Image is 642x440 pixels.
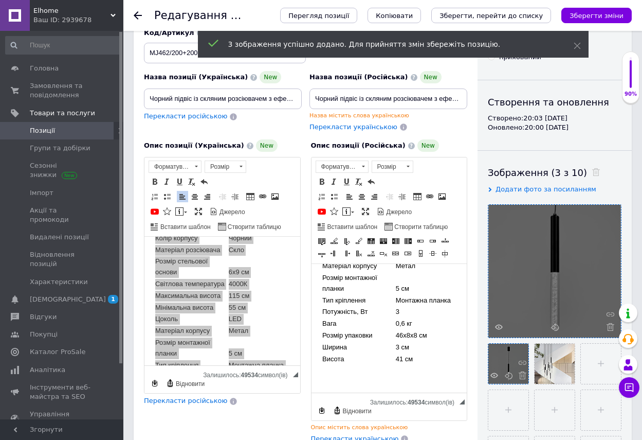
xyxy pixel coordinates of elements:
a: Вставити повідомлення [341,206,356,217]
font: Матеріал корпусу [11,90,65,98]
span: Замовлення та повідомлення [30,81,95,100]
iframe: Редактор, E654F76C-D590-497F-A043-846E3DB5C28A [144,237,300,365]
a: Видалити комірку [378,248,389,259]
div: Створення та оновлення [488,96,621,109]
a: Зменшити відступ [217,191,228,202]
a: Форматування [149,161,201,173]
a: Форматування [316,161,369,173]
a: Курсив (Ctrl+I) [161,176,173,187]
a: Зменшити відступ [384,191,395,202]
span: Відновлення позицій [30,250,95,269]
span: Розмір [372,161,403,172]
a: Вставити шаблон [149,221,212,232]
span: Джерело [385,208,412,217]
span: Потягніть для зміни розмірів [293,372,298,377]
a: Вставити/видалити нумерований список [149,191,160,202]
a: Додати відео з YouTube [149,206,160,217]
span: Створити таблицю [393,223,448,232]
font: Ширина [11,79,35,87]
font: Потужність, Вт [11,44,56,51]
a: Повернути (Ctrl+Z) [365,176,377,187]
a: Зробити резервну копію зараз [316,405,327,416]
span: Elhome [33,6,111,15]
a: Вставити шаблон [316,221,379,232]
span: New [420,71,442,83]
div: Повернутися назад [134,11,142,20]
a: Налаштування таблиці [316,236,327,247]
span: Відновити [341,407,372,416]
button: Перегляд позиції [280,8,357,23]
span: New [256,139,278,152]
font: Максимальна висота [11,55,76,63]
a: Додати рядок вище [365,236,377,247]
a: По правому краю [369,191,380,202]
span: Управління сайтом [30,410,95,428]
a: Об'єднати з коміркою праворуч [402,248,414,259]
a: Перемістити стовпчик лівіше [328,248,340,259]
a: Розмір [372,161,413,173]
font: 3 см [84,79,98,87]
a: Додати комірку ліворуч [415,236,426,247]
font: 3 [84,44,88,51]
a: Створити таблицю [216,221,283,232]
button: Копіювати [368,8,421,23]
span: 49534 [241,372,258,379]
a: Видалити стовпчик [353,248,364,259]
span: Розмір [205,161,236,172]
font: 0,6 кг [84,56,101,63]
span: New [260,71,281,83]
a: Перемістити рядок нижче [316,248,327,259]
a: Вставити/Редагувати посилання (Ctrl+L) [257,191,268,202]
a: Зробити резервну копію зараз [149,378,160,389]
font: 55 см [84,67,102,75]
span: [DEMOGRAPHIC_DATA] [30,295,106,304]
a: Видалити форматування [186,176,197,187]
font: 6х9 см [84,31,105,39]
a: Створити таблицю [383,221,449,232]
font: Монтажна планка [84,32,139,40]
span: New [417,139,439,152]
font: Розмір стельової основи [11,21,63,39]
span: Копіювати [376,12,413,20]
font: LED [84,78,97,86]
a: Видалити рядок [365,248,377,259]
a: Вставити/видалити маркований список [161,191,173,202]
font: Скло [84,9,100,17]
font: Монтажна планка [84,125,139,132]
font: 46х8х8 см [84,67,116,75]
button: Зберегти зміни [561,8,632,23]
font: Розмір упаковки [11,67,61,75]
span: Перекласти російською [144,397,227,404]
a: Розділити комірку вертикально [439,248,451,259]
a: Збільшити відступ [229,191,241,202]
font: Матеріал розсіювача [11,9,76,17]
span: Вставити шаблон [159,223,211,232]
input: Пошук [5,36,121,55]
div: Опис містить слова українською [311,424,468,431]
a: Відновити [332,405,373,416]
div: Створено: 20:03 [DATE] [488,114,621,123]
a: Максимізувати [193,206,204,217]
a: Жирний (Ctrl+B) [149,176,160,187]
font: 5 см [84,113,98,120]
span: Назва позиції (Українська) [144,73,248,81]
span: Джерело [218,208,245,217]
div: Зображення (3 з 10) [488,166,621,179]
div: Ваш ID: 2939678 [33,15,123,25]
font: Світлова температура [11,43,80,51]
input: Наприклад, H&M жіноча сукня зелена 38 розмір вечірня максі з блискітками [144,89,302,109]
a: Відновити [164,378,206,389]
a: Вставити/видалити маркований список [328,191,340,202]
span: Опис позиції (Українська) [144,142,244,149]
span: Каталог ProSale [30,347,85,357]
button: Чат з покупцем [619,377,639,398]
a: Перемістити рядок вище [439,236,451,247]
div: 90% [622,91,639,98]
span: Головна [30,64,59,73]
span: Імпорт [30,188,53,198]
a: Збільшити відступ [396,191,408,202]
font: 41 см [84,91,102,99]
i: Зберегти зміни [570,12,623,20]
a: Таблиця [412,191,423,202]
div: 90% Якість заповнення [622,51,639,103]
